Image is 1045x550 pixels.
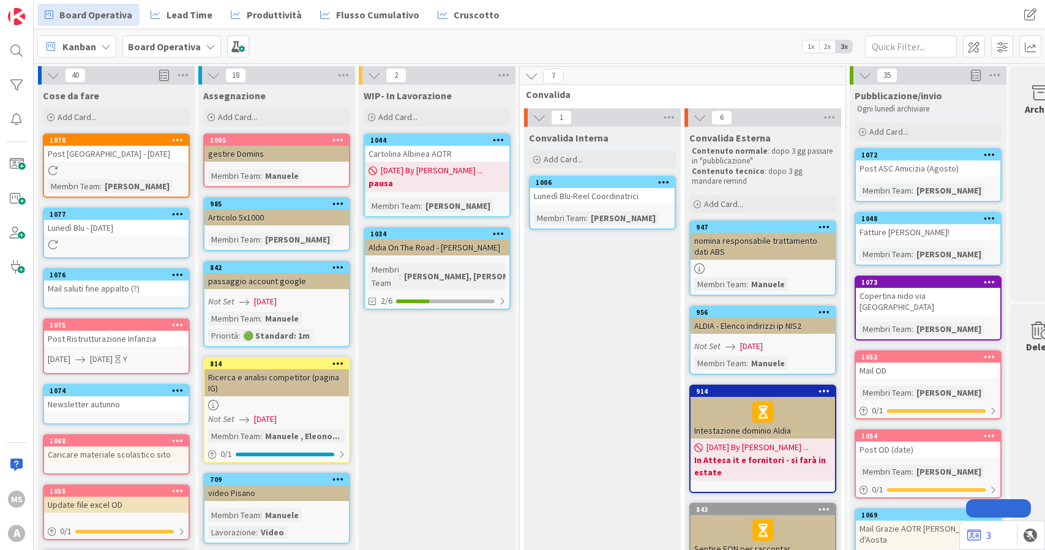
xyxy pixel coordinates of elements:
[365,228,509,239] div: 1034
[44,269,189,296] div: 1076Mail saluti fine appalto (?)
[819,40,836,53] span: 2x
[855,429,1002,499] a: 1054Post OD (date)Membri Team:[PERSON_NAME]0/1
[44,486,189,513] div: 1055Update file excel OD
[90,353,113,366] span: [DATE]
[370,230,509,238] div: 1034
[203,473,350,544] a: 709video PisanoMembri Team:ManueleLavorazione:Video
[203,134,350,187] a: 1005gestire DominsMembri Team:Manuele
[262,429,343,443] div: Manuele , Eleono...
[855,350,1002,420] a: 1053Mail ODMembri Team:[PERSON_NAME]0/1
[869,126,908,137] span: Add Card...
[861,278,1000,287] div: 1073
[44,320,189,347] div: 1075Post Ristrutturazione Infanzia
[855,89,942,102] span: Pubblicazione/invio
[44,209,189,220] div: 1077
[258,526,287,539] div: Video
[860,322,912,336] div: Membri Team
[912,184,913,197] span: :
[65,68,86,83] span: 40
[44,435,189,446] div: 1068
[865,36,957,58] input: Quick Filter...
[386,68,406,83] span: 2
[551,110,572,125] span: 1
[711,110,732,125] span: 6
[692,166,765,176] strong: Contenuto tecnico
[262,169,302,183] div: Manuele
[313,4,427,26] a: Flusso Cumulativo
[210,263,349,272] div: 842
[365,228,509,255] div: 1034Aldia On The Road - [PERSON_NAME]
[43,434,190,475] a: 1068Caricare materiale scolastico sito
[50,210,189,219] div: 1077
[364,227,511,310] a: 1034Aldia On The Road - [PERSON_NAME]Membri Team:[PERSON_NAME], [PERSON_NAME]2/6
[238,329,240,342] span: :
[689,220,836,296] a: 947nomina responsabile trattamento dati ABSMembri Team:Manuele
[203,89,266,102] span: Assegnazione
[218,111,257,122] span: Add Card...
[378,111,418,122] span: Add Card...
[262,312,302,325] div: Manuele
[210,360,349,368] div: 814
[247,7,302,22] span: Produttività
[336,7,419,22] span: Flusso Cumulativo
[530,177,675,204] div: 1006Lunedì Blu-Reel Coordinatrici
[381,295,392,307] span: 2/6
[856,510,1000,521] div: 1069
[204,358,349,396] div: 814Ricerca e analisi competitor (pagina IG)
[872,404,883,417] span: 0 / 1
[204,369,349,396] div: Ricerca e analisi competitor (pagina IG)
[262,508,302,522] div: Manuele
[860,386,912,399] div: Membri Team
[694,454,831,478] b: In Attesa it e fornitori - si farà in estate
[856,403,1000,418] div: 0/1
[48,179,100,193] div: Membri Team
[123,353,127,366] div: Y
[208,233,260,246] div: Membri Team
[365,239,509,255] div: Aldia On The Road - [PERSON_NAME]
[544,154,583,165] span: Add Card...
[369,177,506,189] b: pausa
[260,429,262,443] span: :
[691,386,835,439] div: 914Intestazione dominio Aldia
[44,135,189,162] div: 1078Post [GEOGRAPHIC_DATA] - [DATE]
[204,485,349,501] div: video Pisano
[860,465,912,478] div: Membri Team
[204,209,349,225] div: Articolo 5x1000
[704,198,743,209] span: Add Card...
[210,136,349,145] div: 1005
[967,528,991,543] a: 3
[691,222,835,233] div: 947
[48,353,70,366] span: [DATE]
[210,200,349,208] div: 985
[204,474,349,485] div: 709
[44,385,189,412] div: 1074Newsletter autunno
[62,39,96,54] span: Kanban
[369,199,421,213] div: Membri Team
[696,387,835,396] div: 914
[43,484,190,540] a: 1055Update file excel OD0/1
[421,199,422,213] span: :
[586,211,588,225] span: :
[225,68,246,83] span: 18
[694,341,721,352] i: Not Set
[208,169,260,183] div: Membri Team
[44,446,189,462] div: Caricare materiale scolastico sito
[689,385,836,493] a: 914Intestazione dominio Aldia[DATE] By [PERSON_NAME] ...In Attesa it e fornitori - si farà in estate
[208,413,234,424] i: Not Set
[746,277,748,291] span: :
[204,135,349,146] div: 1005
[262,233,333,246] div: [PERSON_NAME]
[856,288,1000,315] div: Copertina nido via [GEOGRAPHIC_DATA]
[44,385,189,396] div: 1074
[50,386,189,395] div: 1074
[861,432,1000,440] div: 1054
[364,134,511,217] a: 1044Cartolina Albinea AOTR[DATE] By [PERSON_NAME] ...pausaMembri Team:[PERSON_NAME]
[44,320,189,331] div: 1075
[364,89,452,102] span: WIP- In Lavorazione
[740,340,763,353] span: [DATE]
[856,149,1000,176] div: 1072Post ASC Amicizia (Agosto)
[691,318,835,334] div: ALDIA - Elenco indirizzi ip NIS2
[365,135,509,162] div: 1044Cartolina Albinea AOTR
[44,396,189,412] div: Newsletter autunno
[254,295,277,308] span: [DATE]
